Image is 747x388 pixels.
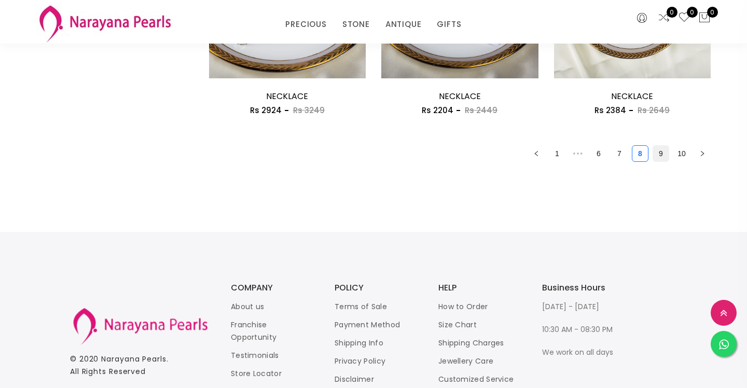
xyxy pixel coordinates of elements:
[549,145,565,162] li: 1
[528,145,545,162] button: left
[231,284,314,292] h3: COMPANY
[335,284,418,292] h3: POLICY
[653,146,669,161] a: 9
[678,11,690,25] a: 0
[438,374,514,384] a: Customized Service
[687,7,698,18] span: 0
[698,11,711,25] button: 0
[542,300,625,313] p: [DATE] - [DATE]
[231,301,264,312] a: About us
[385,17,422,32] a: ANTIQUE
[231,368,282,379] a: Store Locator
[231,350,279,361] a: Testimonials
[667,7,677,18] span: 0
[285,17,326,32] a: PRECIOUS
[594,105,626,116] span: Rs 2384
[438,356,493,366] a: Jewellery Care
[437,17,461,32] a: GIFTS
[438,284,521,292] h3: HELP
[335,320,400,330] a: Payment Method
[658,11,670,25] a: 0
[653,145,669,162] li: 9
[439,90,481,102] a: NECKLACE
[335,356,385,366] a: Privacy Policy
[266,90,308,102] a: NECKLACE
[342,17,370,32] a: STONE
[542,284,625,292] h3: Business Hours
[612,146,627,161] a: 7
[632,146,648,161] a: 8
[611,145,628,162] li: 7
[335,338,383,348] a: Shipping Info
[699,150,706,157] span: right
[465,105,497,116] span: Rs 2449
[542,323,625,336] p: 10:30 AM - 08:30 PM
[707,7,718,18] span: 0
[638,105,670,116] span: Rs 2649
[591,146,606,161] a: 6
[611,90,653,102] a: NECKLACE
[533,150,539,157] span: left
[101,354,167,364] a: Narayana Pearls
[590,145,607,162] li: 6
[422,105,453,116] span: Rs 2204
[438,338,504,348] a: Shipping Charges
[694,145,711,162] li: Next Page
[438,301,488,312] a: How to Order
[694,145,711,162] button: right
[632,145,648,162] li: 8
[570,145,586,162] li: Previous 5 Pages
[335,374,374,384] a: Disclaimer
[70,353,210,378] p: © 2020 . All Rights Reserved
[673,145,690,162] li: 10
[674,146,689,161] a: 10
[335,301,387,312] a: Terms of Sale
[528,145,545,162] li: Previous Page
[549,146,565,161] a: 1
[542,346,625,358] p: We work on all days
[438,320,477,330] a: Size Chart
[231,320,276,342] a: Franchise Opportunity
[250,105,282,116] span: Rs 2924
[293,105,325,116] span: Rs 3249
[570,145,586,162] span: •••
